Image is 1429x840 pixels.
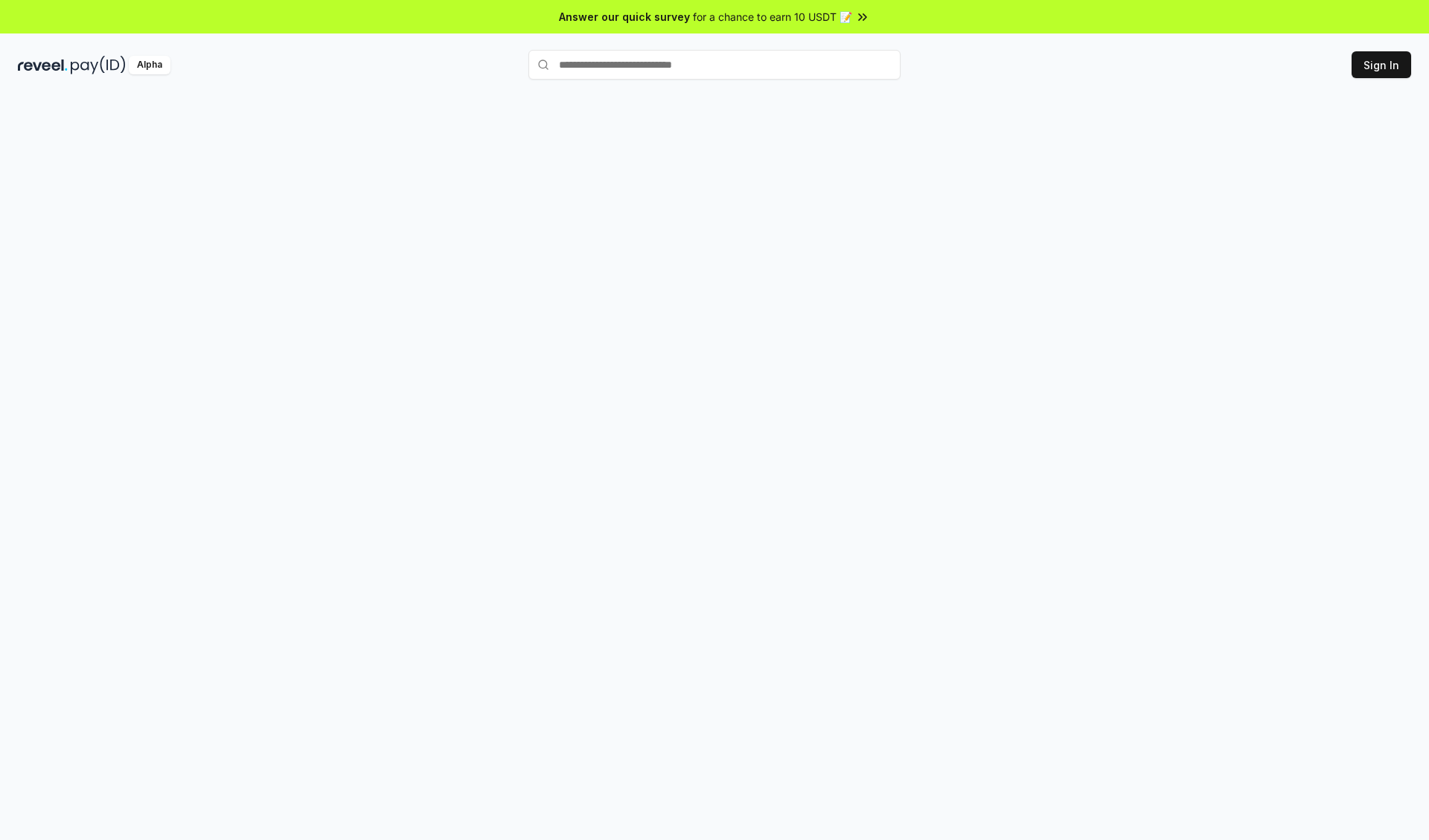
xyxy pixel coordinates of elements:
span: for a chance to earn 10 USDT 📝 [693,9,852,25]
div: Alpha [129,56,170,74]
img: reveel_dark [18,56,68,74]
button: Sign In [1352,51,1411,78]
span: Answer our quick survey [559,9,690,25]
img: pay_id [71,56,126,74]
